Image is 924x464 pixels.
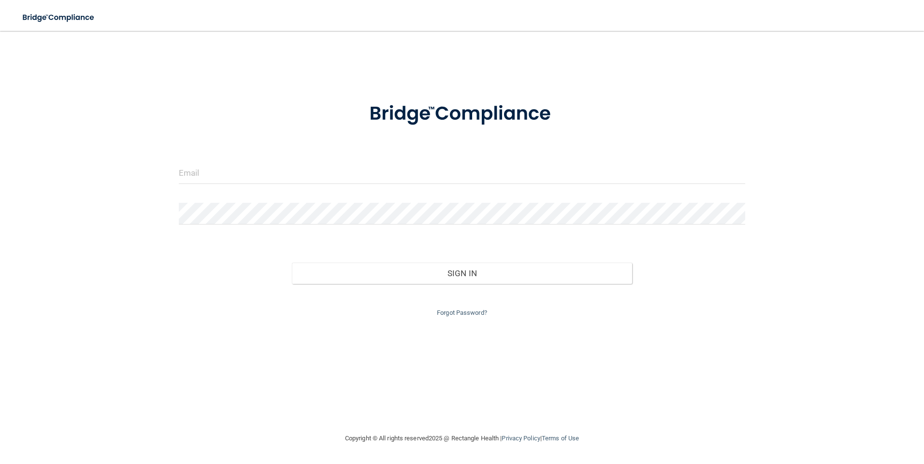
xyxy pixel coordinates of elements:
a: Forgot Password? [437,309,487,316]
a: Privacy Policy [502,435,540,442]
div: Copyright © All rights reserved 2025 @ Rectangle Health | | [286,423,638,454]
button: Sign In [292,263,632,284]
input: Email [179,162,746,184]
a: Terms of Use [542,435,579,442]
img: bridge_compliance_login_screen.278c3ca4.svg [14,8,103,28]
img: bridge_compliance_login_screen.278c3ca4.svg [349,89,575,139]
